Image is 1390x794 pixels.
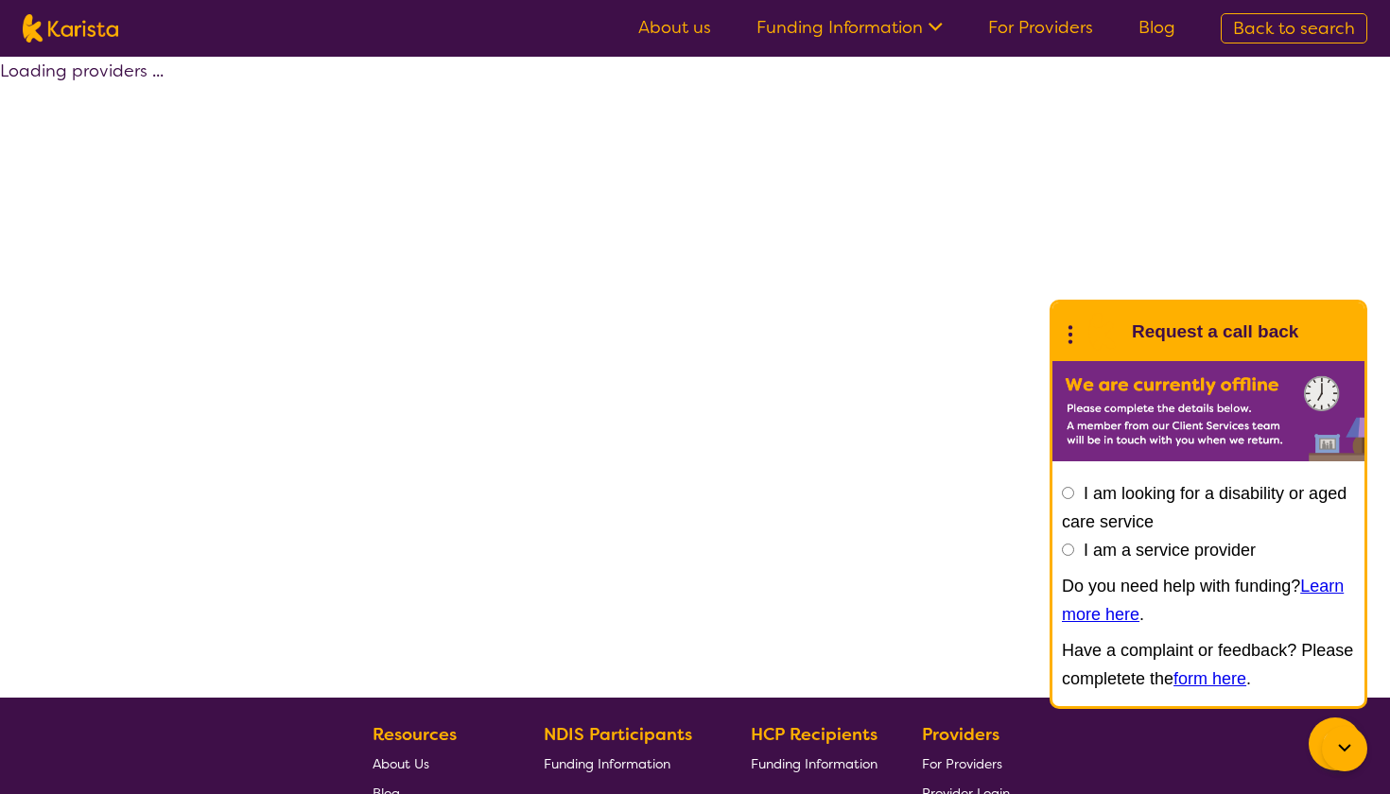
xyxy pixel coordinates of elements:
[1138,16,1175,39] a: Blog
[1173,669,1246,688] a: form here
[922,749,1010,778] a: For Providers
[751,755,877,772] span: Funding Information
[1233,17,1355,40] span: Back to search
[922,723,999,746] b: Providers
[1083,313,1121,351] img: Karista
[544,723,692,746] b: NDIS Participants
[751,723,877,746] b: HCP Recipients
[373,723,457,746] b: Resources
[1062,636,1355,693] p: Have a complaint or feedback? Please completete the .
[1062,484,1347,531] label: I am looking for a disability or aged care service
[1309,717,1362,770] button: Channel Menu
[1052,361,1364,461] img: Karista offline chat form to request call back
[988,16,1093,39] a: For Providers
[1221,13,1367,43] a: Back to search
[544,755,670,772] span: Funding Information
[751,749,877,778] a: Funding Information
[1062,572,1355,629] p: Do you need help with funding? .
[922,755,1002,772] span: For Providers
[544,749,706,778] a: Funding Information
[1084,541,1256,560] label: I am a service provider
[373,749,499,778] a: About Us
[23,14,118,43] img: Karista logo
[1132,318,1298,346] h1: Request a call back
[756,16,943,39] a: Funding Information
[638,16,711,39] a: About us
[373,755,429,772] span: About Us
